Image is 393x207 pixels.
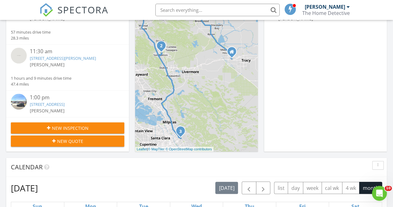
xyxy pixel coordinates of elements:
button: month [359,182,382,194]
h2: [DATE] [11,182,38,194]
a: [STREET_ADDRESS] [30,101,65,107]
div: [PERSON_NAME] [305,4,345,10]
span: SPECTORA [57,3,108,16]
a: 11:30 am [STREET_ADDRESS][PERSON_NAME] [PERSON_NAME] 1 hours and 9 minutes drive time 47.4 miles [11,48,124,87]
div: 905 S Capitol Ave, San Jose, CA 95127 [181,131,184,134]
button: Next month [256,181,271,194]
div: 715 Watson Canyon Ct 106, San Ramon, CA 94582 [161,45,165,49]
i: 3 [179,129,182,134]
button: New Quote [11,135,124,147]
span: New Quote [57,138,83,144]
button: list [274,182,288,194]
a: © OpenStreetMap contributors [166,147,212,151]
button: New Inspection [11,122,124,134]
input: Search everything... [155,4,280,16]
iframe: Intercom live chat [372,186,387,201]
div: 1:00 pm [30,94,115,101]
div: 57 minutes drive time [11,29,51,35]
button: cal wk [322,182,343,194]
a: SPECTORA [39,8,108,21]
div: 1 hours and 9 minutes drive time [11,75,71,81]
button: week [303,182,322,194]
a: 9:00 am [STREET_ADDRESS] [PERSON_NAME] 57 minutes drive time 28.3 miles [11,2,124,41]
div: 47.4 miles [11,81,71,87]
span: Calendar [11,163,43,171]
div: 28.3 miles [11,35,51,41]
span: [PERSON_NAME] [30,108,65,114]
button: 4 wk [342,182,359,194]
a: © MapTiler [148,147,165,151]
span: 10 [385,186,392,191]
span: [PERSON_NAME] [30,62,65,68]
div: | [135,147,213,152]
a: [STREET_ADDRESS][PERSON_NAME] [30,55,96,61]
span: New Inspection [52,125,89,131]
img: streetview [11,94,27,110]
a: Leaflet [137,147,147,151]
div: 16259 Rancho Viejo Ct, Tracy CA 95304 [232,51,235,55]
button: Previous month [242,181,256,194]
img: The Best Home Inspection Software - Spectora [39,3,53,17]
div: The Home Detective [302,10,350,16]
a: 1:00 pm [STREET_ADDRESS] [PERSON_NAME] 45 minutes drive time 35.7 miles [11,94,124,133]
i: 2 [160,44,162,48]
div: 11:30 am [30,48,115,55]
button: day [288,182,303,194]
button: [DATE] [215,182,238,194]
img: streetview [11,48,27,64]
